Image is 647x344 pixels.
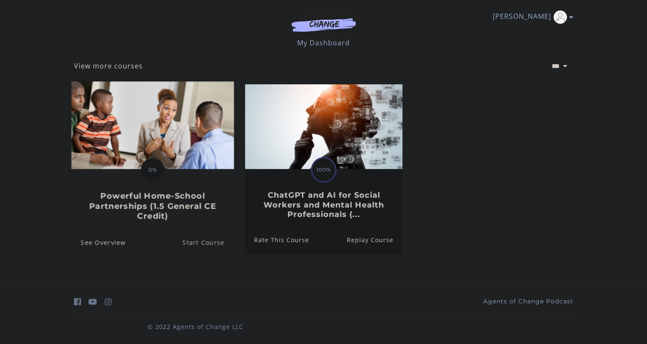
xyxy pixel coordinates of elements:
span: 100% [312,158,335,181]
p: © 2022 Agents of Change LLC [74,322,317,331]
a: Agents of Change Podcast [483,297,573,306]
a: My Dashboard [297,38,350,47]
i: https://www.instagram.com/agentsofchangeprep/ (Open in a new window) [105,298,112,306]
h3: ChatGPT and AI for Social Workers and Mental Health Professionals (... [254,190,393,219]
a: Powerful Home-School Partnerships (1.5 General CE Credit): Resume Course [182,228,233,257]
a: View more courses [74,61,143,71]
img: Agents of Change Logo [283,12,365,32]
a: ChatGPT and AI for Social Workers and Mental Health Professionals (...: Rate This Course [245,226,309,254]
i: https://www.facebook.com/groups/aswbtestprep (Open in a new window) [74,298,81,306]
i: https://www.youtube.com/c/AgentsofChangeTestPrepbyMeaganMitchell (Open in a new window) [89,298,97,306]
a: https://www.youtube.com/c/AgentsofChangeTestPrepbyMeaganMitchell (Open in a new window) [89,296,97,308]
a: https://www.instagram.com/agentsofchangeprep/ (Open in a new window) [105,296,112,308]
a: https://www.facebook.com/groups/aswbtestprep (Open in a new window) [74,296,81,308]
span: 0% [141,158,165,182]
a: ChatGPT and AI for Social Workers and Mental Health Professionals (...: Resume Course [346,226,402,254]
a: Powerful Home-School Partnerships (1.5 General CE Credit): See Overview [71,228,125,257]
h3: Powerful Home-School Partnerships (1.5 General CE Credit) [80,191,224,221]
a: Toggle menu [493,10,569,24]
